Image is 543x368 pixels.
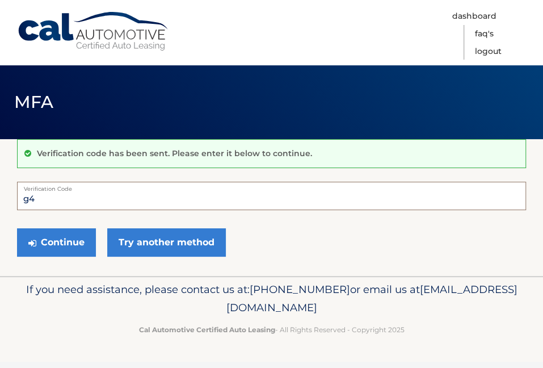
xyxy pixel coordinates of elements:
button: Continue [17,228,96,257]
a: Logout [475,43,502,60]
span: MFA [14,91,54,112]
p: If you need assistance, please contact us at: or email us at [17,281,526,317]
a: FAQ's [475,25,494,43]
a: Dashboard [452,7,496,25]
span: [PHONE_NUMBER] [250,283,350,296]
strong: Cal Automotive Certified Auto Leasing [139,325,275,334]
label: Verification Code [17,182,526,191]
p: Verification code has been sent. Please enter it below to continue. [37,148,312,158]
input: Verification Code [17,182,526,210]
a: Try another method [107,228,226,257]
span: [EMAIL_ADDRESS][DOMAIN_NAME] [226,283,517,314]
p: - All Rights Reserved - Copyright 2025 [17,324,526,336]
a: Cal Automotive [17,11,170,52]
